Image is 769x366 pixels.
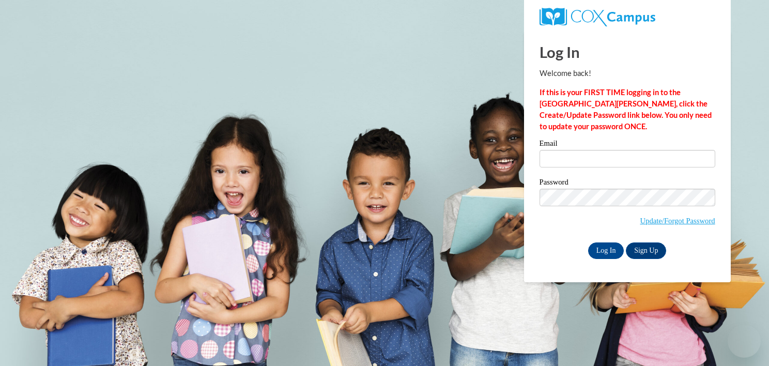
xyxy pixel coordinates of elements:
strong: If this is your FIRST TIME logging in to the [GEOGRAPHIC_DATA][PERSON_NAME], click the Create/Upd... [540,88,712,131]
a: Sign Up [626,242,666,259]
input: Log In [588,242,624,259]
img: COX Campus [540,8,655,26]
a: Update/Forgot Password [640,217,715,225]
iframe: Button to launch messaging window [728,325,761,358]
a: COX Campus [540,8,715,26]
p: Welcome back! [540,68,715,79]
h1: Log In [540,41,715,63]
label: Email [540,140,715,150]
label: Password [540,178,715,189]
